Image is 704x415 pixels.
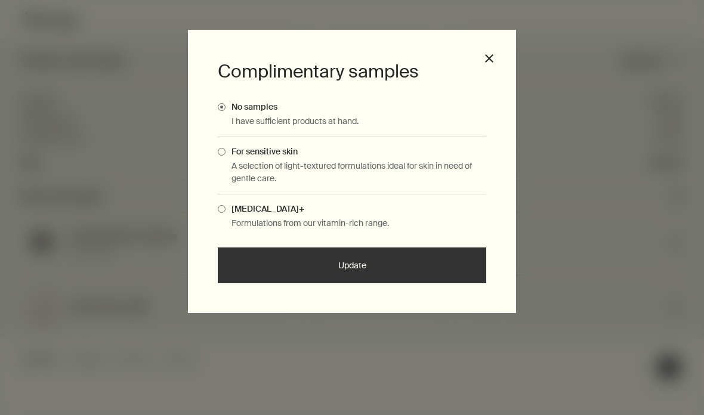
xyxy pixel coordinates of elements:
[231,115,486,128] p: I have sufficient products at hand.
[231,160,486,185] p: A selection of light-textured formulations ideal for skin in need of gentle care.
[484,53,495,64] button: close
[226,203,304,214] span: [MEDICAL_DATA]+
[231,217,486,230] p: Formulations from our vitamin-rich range.
[226,101,277,112] span: No samples
[218,60,486,83] h3: Complimentary samples
[226,146,298,157] span: For sensitive skin
[218,247,486,283] button: Update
